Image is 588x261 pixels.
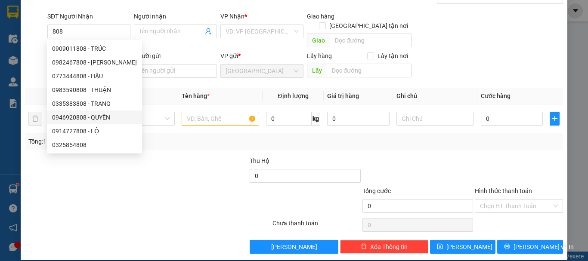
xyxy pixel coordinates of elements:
span: Lấy: [3,54,16,62]
input: VD: Bàn, Ghế [182,112,259,126]
button: plus [550,112,560,126]
span: kg [312,112,320,126]
label: Hình thức thanh toán [475,187,532,194]
span: [PERSON_NAME] và In [514,242,574,252]
span: SL [51,92,58,99]
span: Cước hàng [481,92,511,99]
button: deleteXóa Thông tin [340,240,428,254]
span: Vĩnh Điện [82,5,116,24]
p: Gửi: [3,11,80,28]
input: Dọc đường [330,34,412,47]
input: 0 [327,112,389,126]
span: save [437,243,443,250]
span: [GEOGRAPHIC_DATA] [3,19,80,28]
span: VP Nhận [220,13,244,20]
span: delete [361,243,367,250]
button: delete [28,112,42,126]
div: VP gửi [220,51,303,61]
span: Lấy tận nơi [374,51,412,61]
span: Đơn vị tính [97,92,130,99]
p: Nhận: [82,5,133,24]
button: [PERSON_NAME] [250,240,338,254]
span: Định lượng [278,92,308,99]
th: Ghi chú [393,88,477,104]
span: Tên hàng [182,92,210,99]
span: plus [550,115,559,122]
span: 0865699400 [3,42,55,52]
span: Giao hàng [307,13,334,20]
div: Người gửi [134,51,217,61]
div: SĐT Người Gửi [47,51,130,61]
span: Khác [102,112,170,125]
span: Đà Lạt [226,64,298,77]
input: Ghi Chú [396,112,474,126]
span: Giao [307,34,330,47]
span: Lấy hàng [307,52,332,59]
span: [GEOGRAPHIC_DATA] tận nơi [326,21,412,31]
span: Giao: [82,60,98,68]
div: Người nhận [134,12,217,21]
span: user-add [205,28,212,35]
span: [PERSON_NAME] [446,242,492,252]
input: Dọc đường [327,64,412,77]
span: BÍCH VINAHOUSE [82,25,133,46]
span: Xóa Thông tin [370,242,408,252]
span: Thu Hộ [250,157,269,164]
span: TRANG [3,30,34,40]
div: Tổng: 1 [28,137,228,146]
span: 0862149268 [82,48,133,58]
span: printer [504,243,510,250]
div: Chưa thanh toán [272,218,362,233]
button: save[PERSON_NAME] [430,240,496,254]
span: [PERSON_NAME] [271,242,317,252]
button: printer[PERSON_NAME] và In [497,240,563,254]
span: Tổng cước [362,187,391,194]
span: Giá trị hàng [327,92,359,99]
span: Lấy [307,64,327,77]
div: SĐT Người Nhận [47,12,130,21]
